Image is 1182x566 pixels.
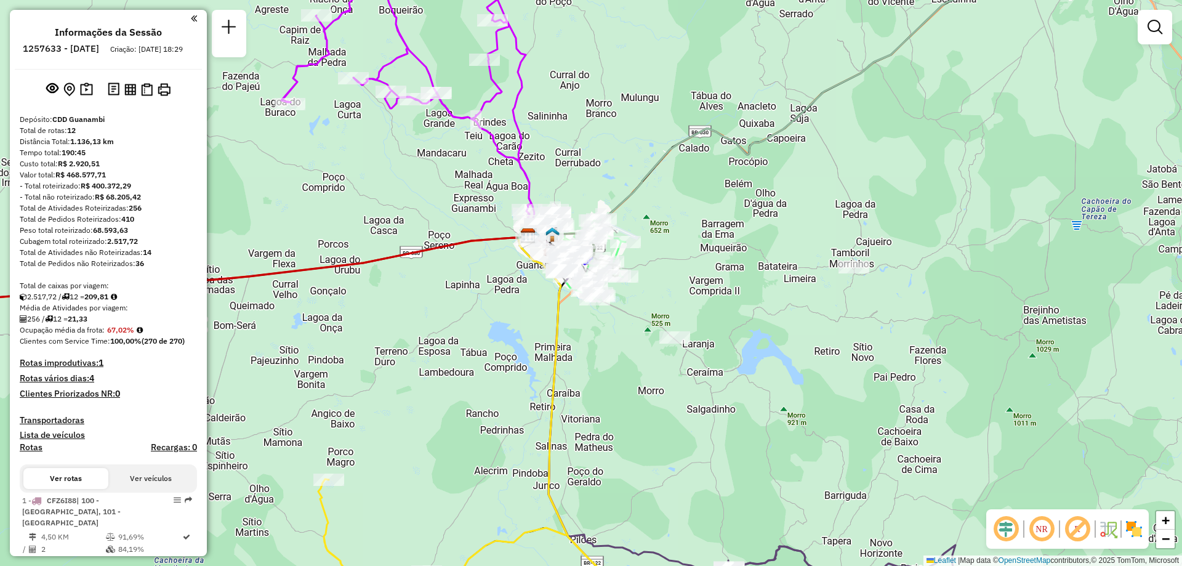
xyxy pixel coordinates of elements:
h6: 1257633 - [DATE] [23,43,99,54]
div: Depósito: [20,114,197,125]
button: Visualizar relatório de Roteirização [122,81,139,97]
em: Opções [174,496,181,504]
i: Cubagem total roteirizado [20,293,27,301]
span: − [1162,531,1170,546]
strong: R$ 400.372,29 [81,181,131,190]
td: 4,50 KM [41,531,105,543]
strong: 0 [115,388,120,399]
div: 2.517,72 / 12 = [20,291,197,302]
strong: 21,33 [68,314,87,323]
div: Custo total: [20,158,197,169]
strong: 256 [129,203,142,212]
button: Centralizar mapa no depósito ou ponto de apoio [61,80,78,99]
button: Visualizar Romaneio [139,81,155,99]
img: CDD Guanambi [520,228,536,244]
div: - Total não roteirizado: [20,192,197,203]
strong: 67,02% [107,325,134,334]
button: Exibir sessão original [44,79,61,99]
button: Painel de Sugestão [78,80,95,99]
strong: R$ 68.205,42 [95,192,141,201]
div: Tempo total: [20,147,197,158]
strong: 1.136,13 km [70,137,114,146]
strong: 209,81 [84,292,108,301]
td: 2 [41,543,105,556]
div: Map data © contributors,© 2025 TomTom, Microsoft [923,556,1182,566]
span: Clientes com Service Time: [20,336,110,346]
em: Rota exportada [185,496,192,504]
div: Total de Atividades Roteirizadas: [20,203,197,214]
strong: R$ 468.577,71 [55,170,106,179]
strong: 68.593,63 [93,225,128,235]
img: Fluxo de ruas [1098,519,1118,539]
div: Total de Pedidos não Roteirizados: [20,258,197,269]
div: Atividade não roteirizada - SACOLaO JC [546,264,577,277]
img: 400 UDC Full Guanambi [544,227,560,243]
h4: Clientes Priorizados NR: [20,389,197,399]
a: Rotas [20,442,42,453]
div: Cubagem total roteirizado: [20,236,197,247]
div: Atividade não roteirizada - CANTINHO DA PARAIBA [547,265,577,277]
strong: 1 [98,357,103,368]
i: % de utilização do peso [106,533,115,541]
span: Ocultar NR [1027,514,1056,544]
div: Valor total: [20,169,197,180]
div: Total de rotas: [20,125,197,136]
button: Ver rotas [23,468,108,489]
span: 1 - [22,496,121,527]
strong: 36 [135,259,144,268]
div: Criação: [DATE] 18:29 [105,44,188,55]
a: Leaflet [927,556,956,565]
strong: 410 [121,214,134,224]
div: Atividade não roteirizada - BIRA E CIA [659,331,690,344]
a: Zoom in [1156,511,1175,530]
strong: 2.517,72 [107,237,138,246]
em: Média calculada utilizando a maior ocupação (%Peso ou %Cubagem) de cada rota da sessão. Rotas cro... [137,326,143,334]
strong: 12 [67,126,76,135]
div: Peso total roteirizado: [20,225,197,236]
div: Total de Pedidos Roteirizados: [20,214,197,225]
div: Atividade não roteirizada - VALDEMAR DE BARROS C [542,261,573,273]
div: Total de caixas por viagem: [20,280,197,291]
span: CFZ6I88 [47,496,76,505]
a: Exibir filtros [1143,15,1167,39]
i: Meta Caixas/viagem: 193,71 Diferença: 16,10 [111,293,117,301]
img: Exibir/Ocultar setores [1124,519,1144,539]
button: Imprimir Rotas [155,81,173,99]
td: 84,19% [118,543,179,556]
button: Logs desbloquear sessão [105,80,122,99]
i: Distância Total [29,533,36,541]
h4: Informações da Sessão [55,26,162,38]
strong: 100,00% [110,336,142,346]
div: Média de Atividades por viagem: [20,302,197,313]
strong: (270 de 270) [142,336,185,346]
span: | [958,556,960,565]
i: Total de Atividades [20,315,27,323]
strong: R$ 2.920,51 [58,159,100,168]
h4: Recargas: 0 [151,442,197,453]
strong: 190:45 [62,148,86,157]
h4: Lista de veículos [20,430,197,440]
i: Total de rotas [45,315,53,323]
div: 256 / 12 = [20,313,197,325]
h4: Rotas improdutivas: [20,358,197,368]
a: Zoom out [1156,530,1175,548]
i: % de utilização da cubagem [106,546,115,553]
a: Clique aqui para minimizar o painel [191,11,197,25]
button: Ver veículos [108,468,193,489]
div: Atividade não roteirizada - JANAINA DA SILVA SOUZA [545,264,576,277]
td: / [22,543,28,556]
div: Atividade não roteirizada - SERGIO GABRIEL [540,207,571,219]
div: Total de Atividades não Roteirizadas: [20,247,197,258]
div: Atividade não roteirizada - JOELSON ROSA DOS SAN [524,218,555,230]
span: + [1162,512,1170,528]
span: Ocultar deslocamento [991,514,1021,544]
div: Distância Total: [20,136,197,147]
div: Atividade não roteirizada - RESTAURANTE DA BIA [545,266,576,278]
span: Ocupação média da frota: [20,325,105,334]
div: - Total roteirizado: [20,180,197,192]
i: Total de Atividades [29,546,36,553]
i: Total de rotas [62,293,70,301]
a: Nova sessão e pesquisa [217,15,241,42]
h4: Transportadoras [20,415,197,426]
